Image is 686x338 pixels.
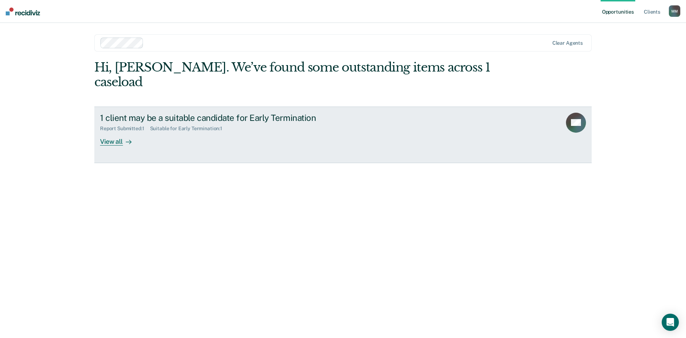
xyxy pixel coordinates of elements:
div: Hi, [PERSON_NAME]. We’ve found some outstanding items across 1 caseload [94,60,492,89]
div: Clear agents [552,40,583,46]
div: Report Submitted : 1 [100,126,150,132]
a: 1 client may be a suitable candidate for Early TerminationReport Submitted:1Suitable for Early Te... [94,107,592,163]
img: Recidiviz [6,8,40,15]
button: MM [669,5,680,17]
div: Open Intercom Messenger [662,314,679,331]
div: Suitable for Early Termination : 1 [150,126,228,132]
div: M M [669,5,680,17]
div: View all [100,132,140,146]
div: 1 client may be a suitable candidate for Early Termination [100,113,351,123]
